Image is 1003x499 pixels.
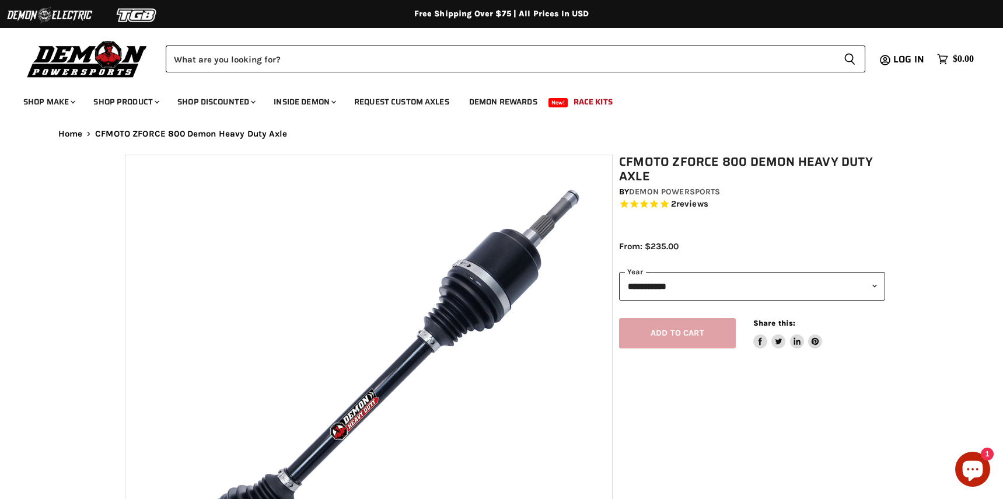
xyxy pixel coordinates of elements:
a: Request Custom Axles [345,90,458,114]
a: Race Kits [565,90,621,114]
span: From: $235.00 [619,241,679,252]
a: Log in [888,54,931,65]
span: CFMOTO ZFORCE 800 Demon Heavy Duty Axle [95,129,287,139]
a: Demon Powersports [629,187,720,197]
div: by [619,186,885,198]
aside: Share this: [753,318,823,349]
button: Search [834,46,865,72]
span: New! [548,98,568,107]
input: Search [166,46,834,72]
a: Shop Product [85,90,166,114]
form: Product [166,46,865,72]
nav: Breadcrumbs [35,129,969,139]
span: Rated 5.0 out of 5 stars 2 reviews [619,198,885,211]
span: Share this: [753,319,795,327]
img: Demon Powersports [23,38,151,79]
a: Demon Rewards [460,90,546,114]
a: Shop Make [15,90,82,114]
a: Shop Discounted [169,90,263,114]
a: $0.00 [931,51,980,68]
div: Free Shipping Over $75 | All Prices In USD [35,9,969,19]
a: Inside Demon [265,90,343,114]
ul: Main menu [15,85,971,114]
span: Log in [893,52,924,67]
img: TGB Logo 2 [93,4,181,26]
h1: CFMOTO ZFORCE 800 Demon Heavy Duty Axle [619,155,885,184]
span: reviews [676,199,708,210]
span: $0.00 [953,54,974,65]
span: 2 reviews [671,199,708,210]
select: year [619,272,885,301]
a: Home [58,129,83,139]
inbox-online-store-chat: Shopify online store chat [952,452,994,490]
img: Demon Electric Logo 2 [6,4,93,26]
